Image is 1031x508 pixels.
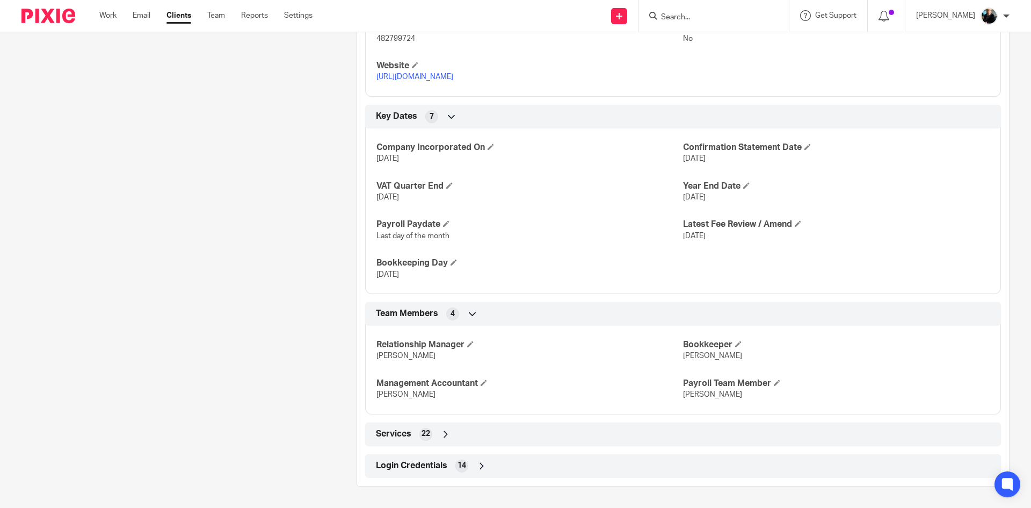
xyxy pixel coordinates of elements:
[422,428,430,439] span: 22
[166,10,191,21] a: Clients
[241,10,268,21] a: Reports
[376,428,411,440] span: Services
[376,155,399,162] span: [DATE]
[376,219,683,230] h4: Payroll Paydate
[916,10,975,21] p: [PERSON_NAME]
[683,35,693,42] span: No
[376,460,447,471] span: Login Credentials
[376,181,683,192] h4: VAT Quarter End
[376,73,453,81] a: [URL][DOMAIN_NAME]
[683,181,990,192] h4: Year End Date
[376,142,683,153] h4: Company Incorporated On
[683,142,990,153] h4: Confirmation Statement Date
[683,155,706,162] span: [DATE]
[376,271,399,278] span: [DATE]
[376,111,417,122] span: Key Dates
[430,111,434,122] span: 7
[683,219,990,230] h4: Latest Fee Review / Amend
[376,391,435,398] span: [PERSON_NAME]
[284,10,313,21] a: Settings
[683,378,990,389] h4: Payroll Team Member
[683,352,742,360] span: [PERSON_NAME]
[21,9,75,23] img: Pixie
[683,232,706,240] span: [DATE]
[376,194,399,201] span: [DATE]
[376,35,415,42] span: 482799724
[376,378,683,389] h4: Management Accountant
[981,8,998,25] img: nicky-partington.jpg
[376,60,683,71] h4: Website
[683,339,990,350] h4: Bookkeeper
[458,460,466,471] span: 14
[376,257,683,269] h4: Bookkeeping Day
[207,10,225,21] a: Team
[660,13,757,23] input: Search
[133,10,150,21] a: Email
[815,12,856,19] span: Get Support
[683,194,706,201] span: [DATE]
[376,339,683,350] h4: Relationship Manager
[376,232,449,240] span: Last day of the month
[451,309,455,319] span: 4
[376,352,435,360] span: [PERSON_NAME]
[376,308,438,319] span: Team Members
[99,10,117,21] a: Work
[683,391,742,398] span: [PERSON_NAME]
